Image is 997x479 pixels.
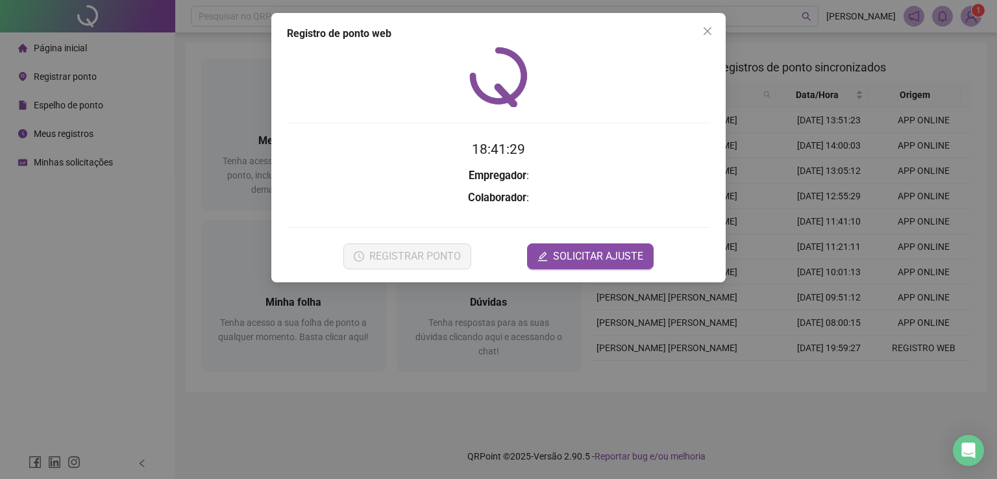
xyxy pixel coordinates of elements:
[287,190,710,206] h3: :
[469,169,526,182] strong: Empregador
[537,251,548,262] span: edit
[702,26,713,36] span: close
[953,435,984,466] div: Open Intercom Messenger
[343,243,471,269] button: REGISTRAR PONTO
[472,141,525,157] time: 18:41:29
[697,21,718,42] button: Close
[287,167,710,184] h3: :
[469,47,528,107] img: QRPoint
[553,249,643,264] span: SOLICITAR AJUSTE
[468,191,526,204] strong: Colaborador
[527,243,654,269] button: editSOLICITAR AJUSTE
[287,26,710,42] div: Registro de ponto web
